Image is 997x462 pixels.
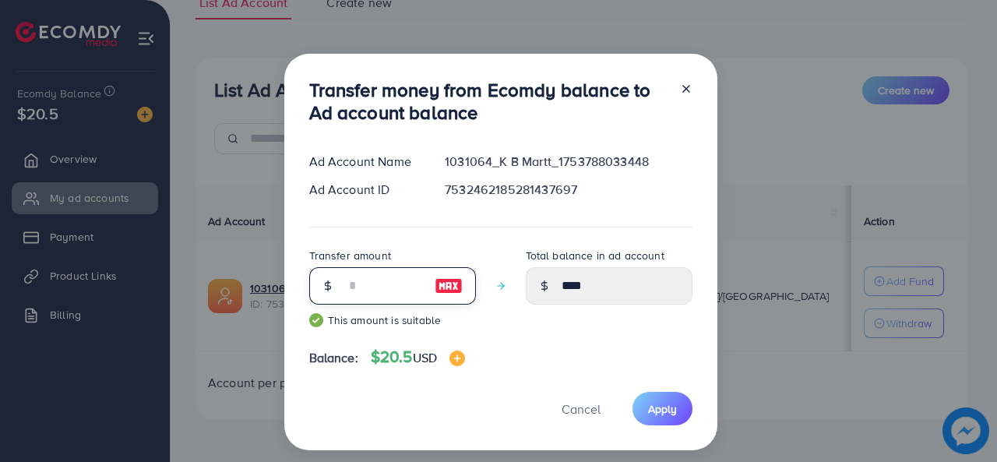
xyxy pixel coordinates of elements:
[562,400,601,418] span: Cancel
[413,349,437,366] span: USD
[309,312,476,328] small: This amount is suitable
[449,351,465,366] img: image
[542,392,620,425] button: Cancel
[432,153,704,171] div: 1031064_K B Martt_1753788033448
[435,277,463,295] img: image
[309,349,358,367] span: Balance:
[309,79,668,124] h3: Transfer money from Ecomdy balance to Ad account balance
[297,153,433,171] div: Ad Account Name
[297,181,433,199] div: Ad Account ID
[371,347,465,367] h4: $20.5
[632,392,692,425] button: Apply
[309,313,323,327] img: guide
[309,248,391,263] label: Transfer amount
[526,248,664,263] label: Total balance in ad account
[432,181,704,199] div: 7532462185281437697
[648,401,677,417] span: Apply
